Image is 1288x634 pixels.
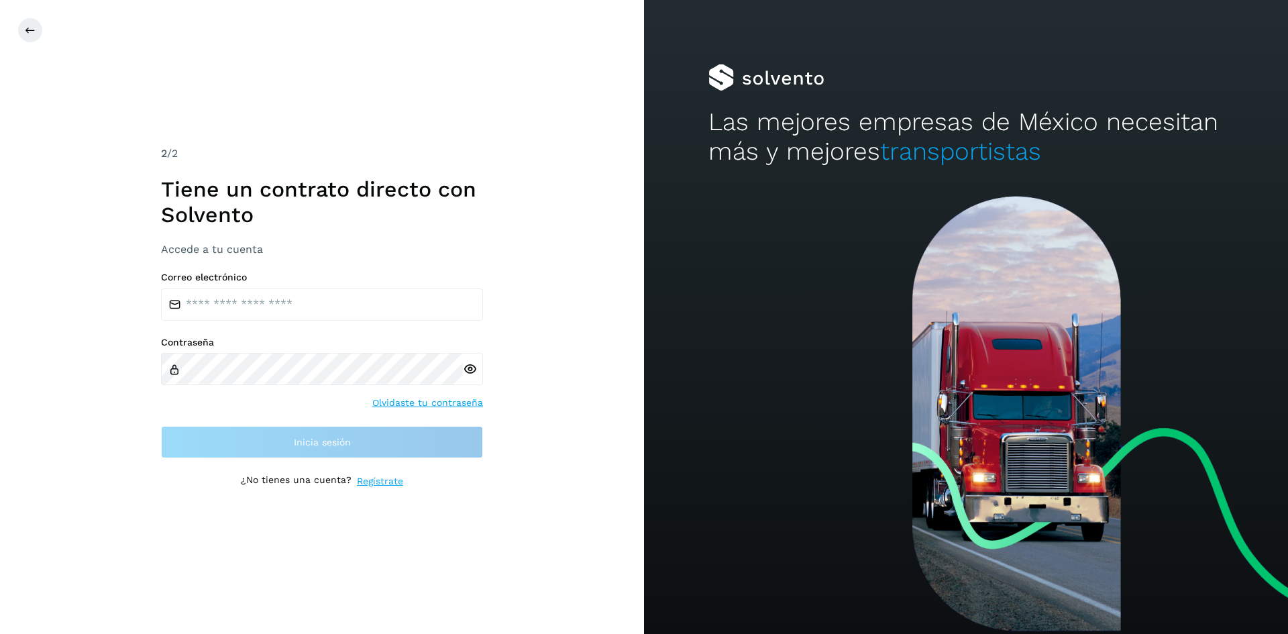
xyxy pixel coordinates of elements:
label: Correo electrónico [161,272,483,283]
h3: Accede a tu cuenta [161,243,483,256]
span: Inicia sesión [294,437,351,447]
button: Inicia sesión [161,426,483,458]
span: 2 [161,147,167,160]
a: Olvidaste tu contraseña [372,396,483,410]
h1: Tiene un contrato directo con Solvento [161,176,483,228]
p: ¿No tienes una cuenta? [241,474,352,488]
h2: Las mejores empresas de México necesitan más y mejores [708,107,1224,167]
a: Regístrate [357,474,403,488]
label: Contraseña [161,337,483,348]
span: transportistas [880,137,1041,166]
div: /2 [161,146,483,162]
